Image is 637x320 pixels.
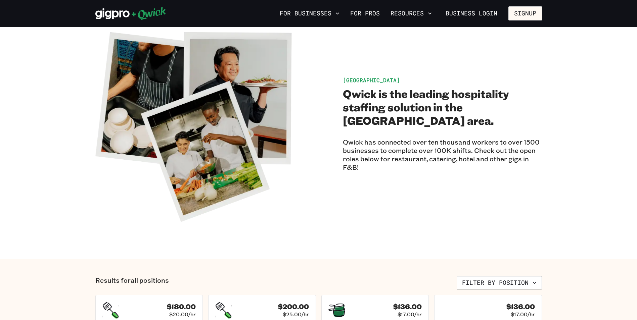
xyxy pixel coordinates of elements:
h4: $200.00 [278,303,309,311]
h4: $180.00 [167,303,196,311]
button: Resources [388,8,435,19]
a: For Pros [348,8,382,19]
span: $17.00/hr [511,311,535,318]
span: $17.00/hr [398,311,422,318]
p: Results for all positions [95,276,169,289]
p: Qwick has connected over ten thousand workers to over 1500 businesses to complete over 100K shift... [343,138,542,171]
img: A collection of images of people working gigs. [95,27,294,226]
h4: $136.00 [393,303,422,311]
h2: Qwick is the leading hospitality staffing solution in the [GEOGRAPHIC_DATA] area. [343,87,542,127]
button: Signup [508,6,542,20]
a: Business Login [440,6,503,20]
span: $25.00/hr [283,311,309,318]
span: [GEOGRAPHIC_DATA] [343,76,400,84]
button: Filter by position [457,276,542,289]
span: $20.00/hr [169,311,196,318]
h4: $136.00 [506,303,535,311]
button: For Businesses [277,8,342,19]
